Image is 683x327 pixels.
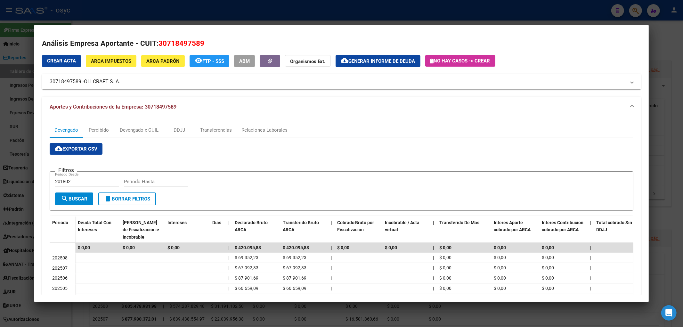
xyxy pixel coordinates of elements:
span: $ 0,00 [542,275,554,281]
datatable-header-cell: Período [50,216,75,243]
span: $ 0,00 [494,265,506,270]
button: ARCA Padrón [141,55,185,67]
span: $ 0,00 [385,245,397,250]
span: $ 420.095,88 [283,245,309,250]
span: | [488,265,489,270]
datatable-header-cell: | [485,216,492,244]
span: $ 0,00 [494,275,506,281]
span: Dias [212,220,221,225]
span: Generar informe de deuda [348,58,415,64]
mat-expansion-panel-header: Aportes y Contribuciones de la Empresa: 30718497589 [42,97,641,117]
mat-icon: remove_red_eye [195,57,202,64]
span: $ 0,00 [337,245,349,250]
span: $ 0,00 [494,245,506,250]
button: Crear Acta [42,55,81,67]
h3: Filtros [55,167,77,174]
span: $ 87.901,69 [235,275,258,281]
span: | [331,255,332,260]
span: ABM [239,58,250,64]
span: Aportes y Contribuciones de la Empresa: 30718497589 [50,104,176,110]
span: Exportar CSV [55,146,97,152]
datatable-header-cell: Deuda Total Con Intereses [75,216,120,244]
span: Intereses [167,220,187,225]
span: | [228,286,229,291]
span: | [228,255,229,260]
h2: Análisis Empresa Aportante - CUIT: [42,38,641,49]
mat-icon: search [61,195,69,202]
datatable-header-cell: | [328,216,335,244]
span: $ 0,00 [542,255,554,260]
datatable-header-cell: Cobrado Bruto por Fiscalización [335,216,383,244]
mat-icon: delete [104,195,112,202]
span: $ 0,00 [494,286,506,291]
span: Incobrable / Acta virtual [385,220,420,233]
span: 202507 [52,266,68,271]
div: DDJJ [174,127,185,134]
datatable-header-cell: Deuda Bruta Neto de Fiscalización e Incobrable [120,216,165,244]
button: No hay casos -> Crear [425,55,495,67]
strong: Organismos Ext. [290,59,326,64]
span: 202506 [52,275,68,281]
span: | [488,275,489,281]
span: | [433,255,434,260]
datatable-header-cell: Total cobrado Sin DDJJ [594,216,642,244]
span: $ 420.095,88 [235,245,261,250]
span: $ 66.659,09 [235,286,258,291]
datatable-header-cell: | [588,216,594,244]
span: $ 0,00 [542,245,554,250]
span: $ 0,00 [440,265,452,270]
mat-icon: cloud_download [341,57,348,64]
span: $ 69.352,23 [283,255,306,260]
span: | [331,275,332,281]
span: | [433,275,434,281]
span: FTP - SSS [202,58,224,64]
span: | [590,265,591,270]
span: Crear Acta [47,58,76,64]
span: Interés Contribución cobrado por ARCA [542,220,584,233]
span: Transferido Bruto ARCA [283,220,319,233]
span: $ 67.992,33 [283,265,306,270]
span: | [433,286,434,291]
button: Exportar CSV [50,143,102,155]
span: | [488,245,489,250]
span: | [331,220,332,225]
div: Transferencias [200,127,232,134]
span: 30718497589 [159,39,204,47]
span: $ 0,00 [123,245,135,250]
span: | [331,245,332,250]
span: Transferido De Más [440,220,480,225]
span: | [590,286,591,291]
span: | [228,220,230,225]
span: | [590,275,591,281]
span: | [590,220,591,225]
span: | [331,286,332,291]
div: Devengado x CUIL [120,127,159,134]
span: $ 69.352,23 [235,255,258,260]
button: Borrar Filtros [98,192,156,205]
span: $ 87.901,69 [283,275,306,281]
span: | [590,255,591,260]
datatable-header-cell: | [431,216,437,244]
span: $ 0,00 [542,286,554,291]
span: Período [52,220,68,225]
span: $ 0,00 [494,255,506,260]
div: Devengado [54,127,78,134]
span: | [331,265,332,270]
span: $ 66.659,09 [283,286,306,291]
span: | [488,286,489,291]
span: $ 0,00 [542,265,554,270]
span: [PERSON_NAME] de Fiscalización e Incobrable [123,220,159,240]
span: No hay casos -> Crear [430,58,490,64]
span: $ 0,00 [167,245,180,250]
mat-expansion-panel-header: 30718497589 -OLI CRAFT S. A. [42,74,641,89]
span: | [228,245,230,250]
datatable-header-cell: Dias [210,216,226,244]
span: | [590,245,591,250]
span: $ 0,00 [440,286,452,291]
datatable-header-cell: Intereses [165,216,210,244]
span: | [433,220,435,225]
span: | [433,265,434,270]
span: OLI CRAFT S. A. [84,78,120,86]
span: Cobrado Bruto por Fiscalización [337,220,374,233]
span: Borrar Filtros [104,196,150,202]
